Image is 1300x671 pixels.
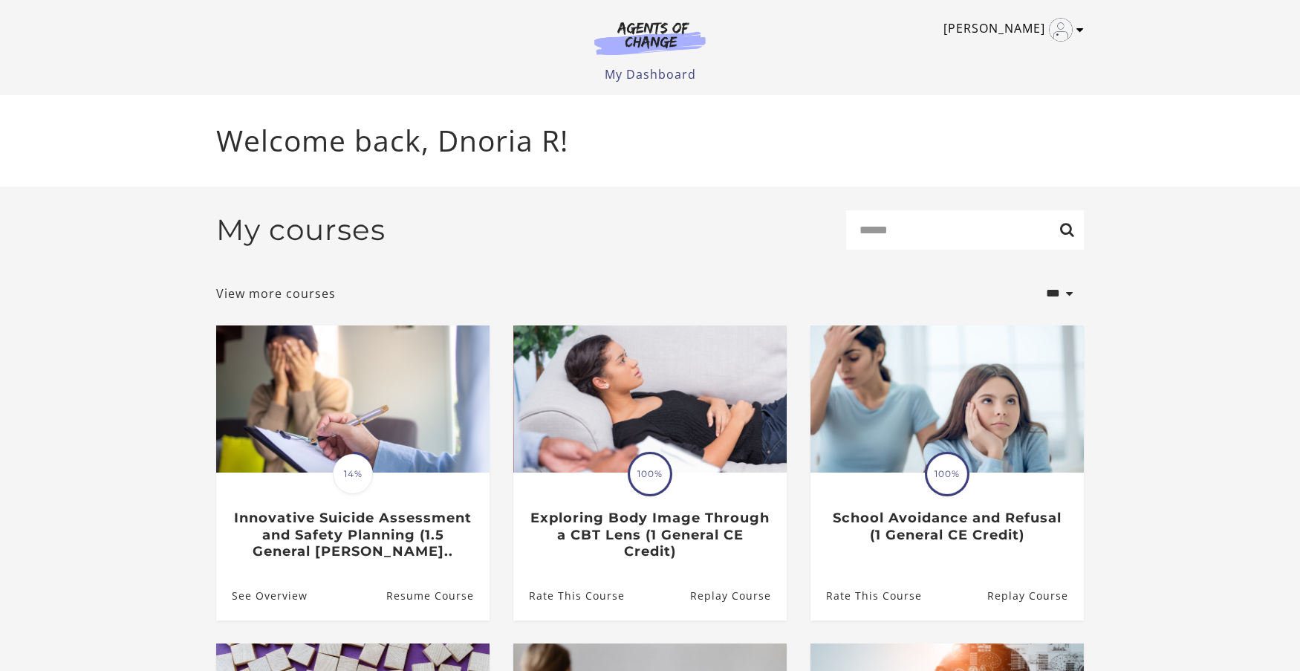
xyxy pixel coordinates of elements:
[513,571,625,620] a: Exploring Body Image Through a CBT Lens (1 General CE Credit): Rate This Course
[232,510,473,560] h3: Innovative Suicide Assessment and Safety Planning (1.5 General [PERSON_NAME]..
[826,510,1067,543] h3: School Avoidance and Refusal (1 General CE Credit)
[216,213,386,247] h2: My courses
[690,571,787,620] a: Exploring Body Image Through a CBT Lens (1 General CE Credit): Resume Course
[216,119,1084,163] p: Welcome back, Dnoria R!
[605,66,696,82] a: My Dashboard
[386,571,490,620] a: Innovative Suicide Assessment and Safety Planning (1.5 General CE C...: Resume Course
[216,285,336,302] a: View more courses
[333,454,373,494] span: 14%
[529,510,770,560] h3: Exploring Body Image Through a CBT Lens (1 General CE Credit)
[810,571,922,620] a: School Avoidance and Refusal (1 General CE Credit): Rate This Course
[987,571,1084,620] a: School Avoidance and Refusal (1 General CE Credit): Resume Course
[927,454,967,494] span: 100%
[943,18,1076,42] a: Toggle menu
[216,571,308,620] a: Innovative Suicide Assessment and Safety Planning (1.5 General CE C...: See Overview
[579,21,721,55] img: Agents of Change Logo
[630,454,670,494] span: 100%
